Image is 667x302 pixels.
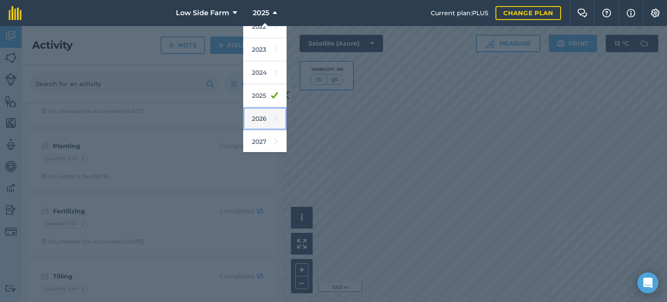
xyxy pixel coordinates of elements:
span: 2025 [253,8,269,18]
a: 2025 [243,84,287,107]
img: svg+xml;base64,PHN2ZyB4bWxucz0iaHR0cDovL3d3dy53My5vcmcvMjAwMC9zdmciIHdpZHRoPSIxNyIgaGVpZ2h0PSIxNy... [627,8,635,18]
a: 2023 [243,38,287,61]
a: 2022 [243,15,287,38]
a: 2024 [243,61,287,84]
img: fieldmargin Logo [9,6,22,20]
img: A cog icon [650,9,660,17]
div: Open Intercom Messenger [637,272,658,293]
span: Current plan : PLUS [431,8,489,18]
img: Two speech bubbles overlapping with the left bubble in the forefront [577,9,588,17]
span: Low Side Farm [176,8,229,18]
a: 2027 [243,130,287,153]
a: Change plan [495,6,561,20]
img: A question mark icon [601,9,612,17]
a: 2026 [243,107,287,130]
